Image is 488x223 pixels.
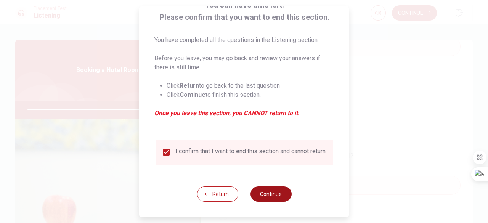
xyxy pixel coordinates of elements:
p: Before you leave, you may go back and review your answers if there is still time. [154,54,334,72]
li: Click to go back to the last question [167,81,334,90]
strong: Continue [180,91,205,98]
button: Return [197,186,238,202]
p: You have completed all the questions in the Listening section. [154,35,334,45]
li: Click to finish this section. [167,90,334,99]
div: I confirm that I want to end this section and cannot return. [175,148,327,157]
strong: Return [180,82,199,89]
em: Once you leave this section, you CANNOT return to it. [154,109,334,118]
button: Continue [250,186,291,202]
